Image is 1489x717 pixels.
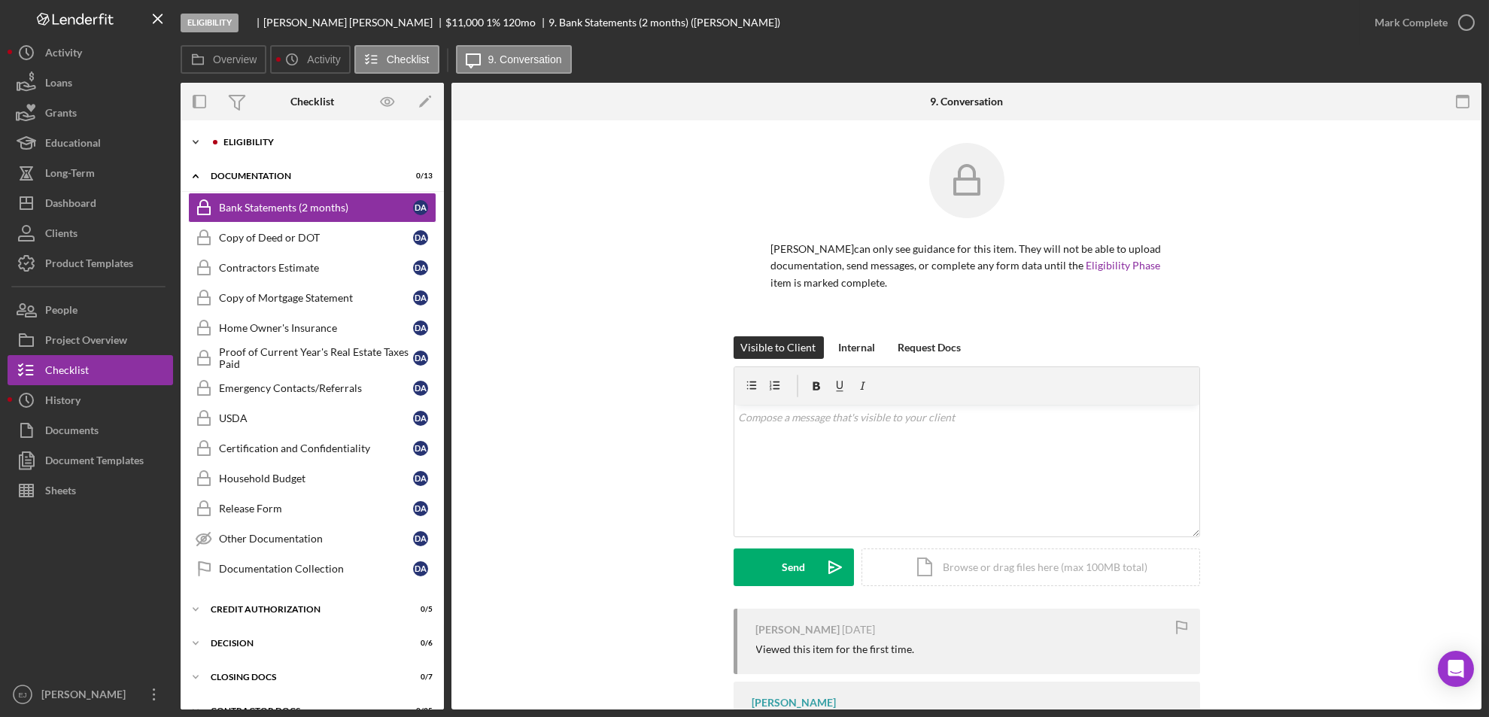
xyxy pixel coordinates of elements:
button: Checklist [354,45,439,74]
a: Copy of Mortgage StatementDA [188,283,436,313]
button: EJ[PERSON_NAME] [8,679,173,709]
a: Other DocumentationDA [188,524,436,554]
div: 0 / 13 [406,172,433,181]
button: Sheets [8,475,173,506]
div: 120 mo [503,17,536,29]
div: 0 / 5 [406,605,433,614]
div: Proof of Current Year's Real Estate Taxes Paid [219,346,413,370]
div: Eligibility [181,14,239,32]
div: Home Owner's Insurance [219,322,413,334]
a: People [8,295,173,325]
button: Send [734,548,854,586]
button: Dashboard [8,188,173,218]
a: Copy of Deed or DOTDA [188,223,436,253]
div: [PERSON_NAME] [756,624,840,636]
button: Grants [8,98,173,128]
div: Bank Statements (2 months) [219,202,413,214]
button: Mark Complete [1360,8,1481,38]
div: D A [413,351,428,366]
div: 0 / 25 [406,706,433,715]
div: Open Intercom Messenger [1438,651,1474,687]
div: 9. Bank Statements (2 months) ([PERSON_NAME]) [548,17,780,29]
text: EJ [18,691,26,699]
label: Checklist [387,53,430,65]
a: Certification and ConfidentialityDA [188,433,436,463]
div: Document Templates [45,445,144,479]
div: Eligibility [223,138,425,147]
a: Proof of Current Year's Real Estate Taxes PaidDA [188,343,436,373]
a: Household BudgetDA [188,463,436,494]
button: Loans [8,68,173,98]
label: Overview [213,53,257,65]
div: Project Overview [45,325,127,359]
p: [PERSON_NAME] can only see guidance for this item. They will not be able to upload documentation,... [771,241,1162,291]
div: Checklist [290,96,334,108]
div: D A [413,260,428,275]
div: [PERSON_NAME] [38,679,135,713]
div: 0 / 7 [406,673,433,682]
div: Visible to Client [741,336,816,359]
a: USDADA [188,403,436,433]
button: Request Docs [891,336,969,359]
div: Request Docs [898,336,962,359]
div: History [45,385,81,419]
label: 9. Conversation [488,53,562,65]
div: Mark Complete [1375,8,1448,38]
div: Emergency Contacts/Referrals [219,382,413,394]
button: Overview [181,45,266,74]
div: CLOSING DOCS [211,673,395,682]
a: Clients [8,218,173,248]
button: Product Templates [8,248,173,278]
div: Other Documentation [219,533,413,545]
a: Bank Statements (2 months)DA [188,193,436,223]
div: Household Budget [219,472,413,485]
div: Send [782,548,805,586]
button: Document Templates [8,445,173,475]
div: Educational [45,128,101,162]
div: D A [413,290,428,305]
div: Dashboard [45,188,96,222]
button: Long-Term [8,158,173,188]
div: Documents [45,415,99,449]
button: Activity [8,38,173,68]
div: Grants [45,98,77,132]
div: Long-Term [45,158,95,192]
button: 9. Conversation [456,45,572,74]
button: Internal [831,336,883,359]
div: D A [413,411,428,426]
div: Checklist [45,355,89,389]
button: Project Overview [8,325,173,355]
div: [PERSON_NAME] [752,697,837,709]
div: D A [413,230,428,245]
div: Copy of Mortgage Statement [219,292,413,304]
div: Activity [45,38,82,71]
div: [PERSON_NAME] [PERSON_NAME] [263,17,445,29]
a: Eligibility Phase [1086,259,1161,272]
div: Product Templates [45,248,133,282]
a: Documentation CollectionDA [188,554,436,584]
time: 2025-09-23 22:20 [843,624,876,636]
button: Documents [8,415,173,445]
a: History [8,385,173,415]
div: 9. Conversation [930,96,1003,108]
div: Internal [839,336,876,359]
button: Educational [8,128,173,158]
div: Release Form [219,503,413,515]
div: CREDIT AUTHORIZATION [211,605,395,614]
button: Checklist [8,355,173,385]
a: Home Owner's InsuranceDA [188,313,436,343]
div: Loans [45,68,72,102]
span: $11,000 [445,16,484,29]
div: 1 % [486,17,500,29]
div: Decision [211,639,395,648]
